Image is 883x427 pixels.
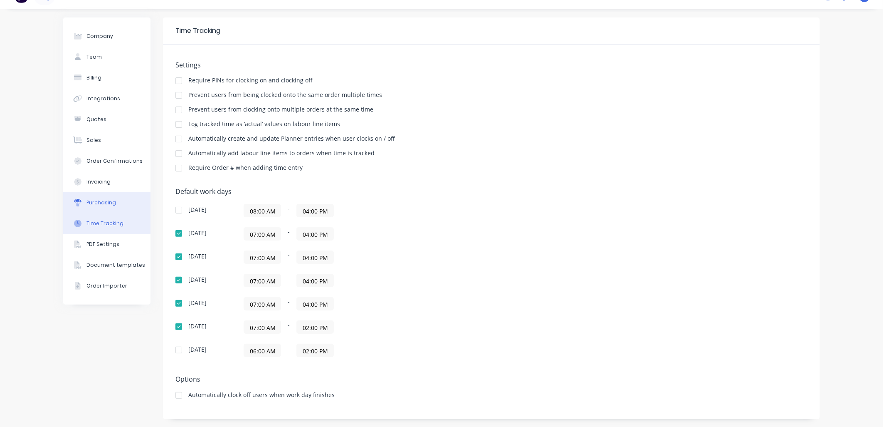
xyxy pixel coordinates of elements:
[188,107,373,112] div: Prevent users from clocking onto multiple orders at the same time
[244,251,281,263] input: Start
[188,323,207,329] div: [DATE]
[86,241,119,248] div: PDF Settings
[188,347,207,353] div: [DATE]
[297,274,333,287] input: Finish
[188,121,340,127] div: Log tracked time as ‘actual’ values on labour line items
[244,344,281,357] input: Start
[175,188,807,196] h5: Default work days
[188,150,375,156] div: Automatically add labour line items to orders when time is tracked
[63,47,150,67] button: Team
[175,61,807,69] h5: Settings
[86,199,116,206] div: Purchasing
[297,321,333,333] input: Finish
[63,192,150,213] button: Purchasing
[188,92,382,98] div: Prevent users from being clocked onto the same order multiple times
[188,277,207,283] div: [DATE]
[86,178,111,186] div: Invoicing
[63,255,150,276] button: Document templates
[86,282,127,290] div: Order Importer
[188,136,395,142] div: Automatically create and update Planner entries when user clocks on / off
[86,157,143,165] div: Order Confirmations
[63,234,150,255] button: PDF Settings
[63,171,150,192] button: Invoicing
[86,261,145,269] div: Document templates
[63,213,150,234] button: Time Tracking
[244,274,281,287] input: Start
[297,251,333,263] input: Finish
[244,251,451,264] div: -
[63,130,150,151] button: Sales
[244,297,451,310] div: -
[297,204,333,217] input: Finish
[63,151,150,171] button: Order Confirmations
[244,298,281,310] input: Start
[86,220,123,227] div: Time Tracking
[86,95,120,102] div: Integrations
[244,204,451,217] div: -
[63,109,150,130] button: Quotes
[297,228,333,240] input: Finish
[244,320,451,334] div: -
[297,298,333,310] input: Finish
[63,88,150,109] button: Integrations
[63,26,150,47] button: Company
[86,137,101,144] div: Sales
[63,67,150,88] button: Billing
[188,77,313,83] div: Require PINs for clocking on and clocking off
[244,344,451,357] div: -
[86,32,113,40] div: Company
[86,74,101,82] div: Billing
[86,116,106,123] div: Quotes
[244,228,281,240] input: Start
[188,392,335,398] div: Automatically clock off users when work day finishes
[297,344,333,357] input: Finish
[244,227,451,241] div: -
[188,300,207,306] div: [DATE]
[188,230,207,236] div: [DATE]
[175,375,807,383] h5: Options
[63,276,150,296] button: Order Importer
[175,26,220,36] div: Time Tracking
[188,165,303,171] div: Require Order # when adding time entry
[188,253,207,259] div: [DATE]
[86,53,102,61] div: Team
[244,204,281,217] input: Start
[244,321,281,333] input: Start
[188,207,207,213] div: [DATE]
[244,274,451,287] div: -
